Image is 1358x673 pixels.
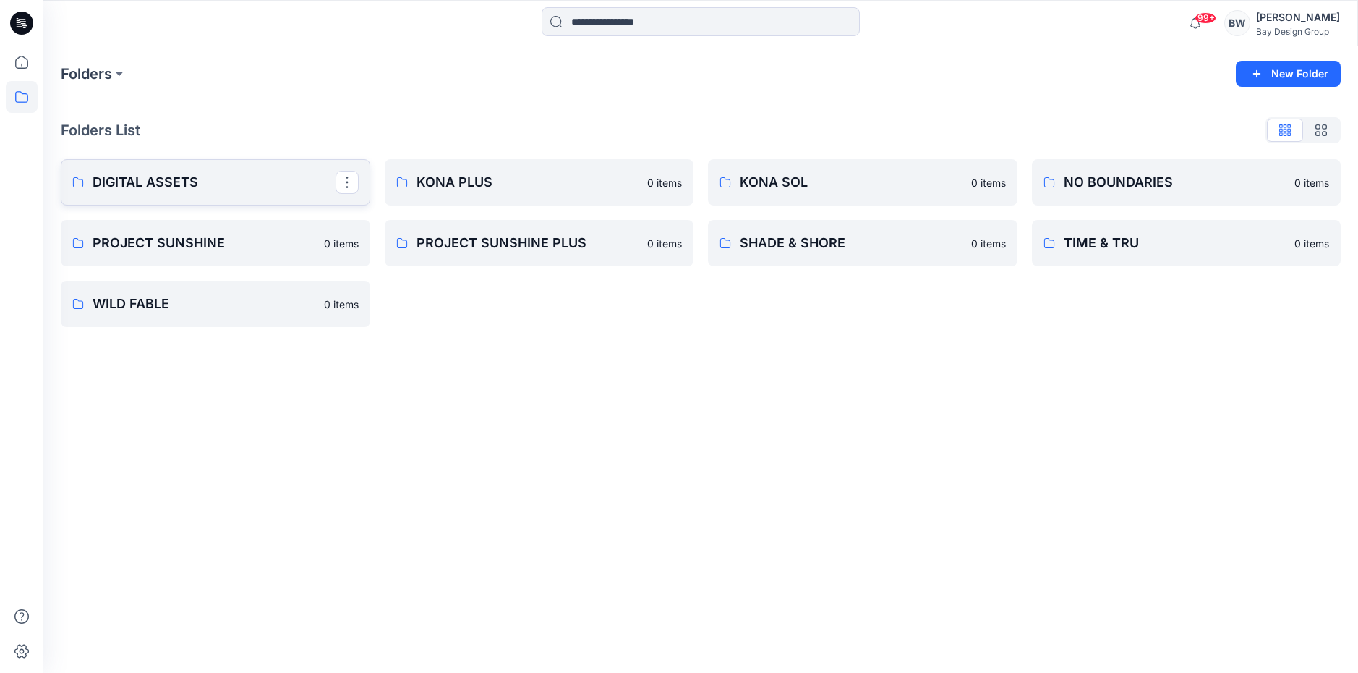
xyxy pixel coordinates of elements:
[1236,61,1341,87] button: New Folder
[708,159,1017,206] a: KONA SOL0 items
[1064,233,1286,253] p: TIME & TRU
[1256,26,1340,37] div: Bay Design Group
[971,175,1006,190] p: 0 items
[385,159,694,206] a: KONA PLUS0 items
[647,236,682,251] p: 0 items
[93,294,315,314] p: WILD FABLE
[1032,220,1341,266] a: TIME & TRU0 items
[61,281,370,327] a: WILD FABLE0 items
[708,220,1017,266] a: SHADE & SHORE0 items
[61,119,140,141] p: Folders List
[1195,12,1216,24] span: 99+
[61,220,370,266] a: PROJECT SUNSHINE0 items
[324,297,359,312] p: 0 items
[1256,9,1340,26] div: [PERSON_NAME]
[1064,172,1286,192] p: NO BOUNDARIES
[1294,175,1329,190] p: 0 items
[647,175,682,190] p: 0 items
[93,233,315,253] p: PROJECT SUNSHINE
[61,159,370,206] a: DIGITAL ASSETS
[93,172,336,192] p: DIGITAL ASSETS
[740,172,962,192] p: KONA SOL
[417,233,639,253] p: PROJECT SUNSHINE PLUS
[417,172,639,192] p: KONA PLUS
[971,236,1006,251] p: 0 items
[740,233,962,253] p: SHADE & SHORE
[324,236,359,251] p: 0 items
[385,220,694,266] a: PROJECT SUNSHINE PLUS0 items
[1294,236,1329,251] p: 0 items
[1224,10,1250,36] div: BW
[61,64,112,84] a: Folders
[1032,159,1341,206] a: NO BOUNDARIES0 items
